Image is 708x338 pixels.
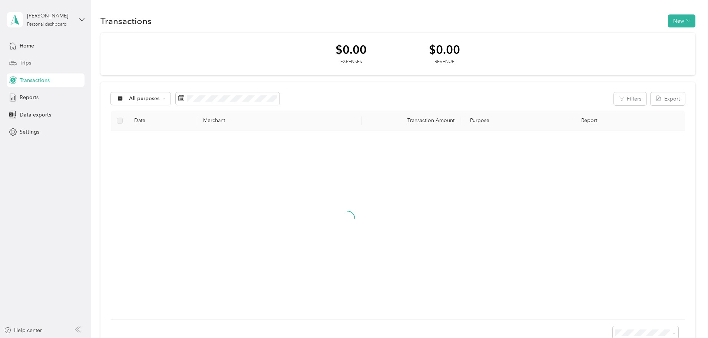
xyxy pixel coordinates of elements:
div: Expenses [335,59,367,65]
div: $0.00 [335,43,367,56]
button: New [668,14,695,27]
th: Transaction Amount [362,111,460,131]
div: $0.00 [429,43,460,56]
iframe: Everlance-gr Chat Button Frame [666,296,708,338]
div: [PERSON_NAME] [27,12,73,20]
button: Help center [4,326,42,334]
th: Date [128,111,197,131]
button: Export [651,92,685,105]
span: Trips [20,59,31,67]
th: Merchant [197,111,361,131]
button: Filters [614,92,646,105]
span: Data exports [20,111,51,119]
span: Reports [20,93,39,101]
div: Personal dashboard [27,22,67,27]
h1: Transactions [100,17,152,25]
span: Settings [20,128,39,136]
div: Revenue [429,59,460,65]
span: Purpose [466,117,490,124]
th: Report [575,111,685,131]
span: Transactions [20,76,50,84]
span: All purposes [129,96,160,101]
span: Home [20,42,34,50]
